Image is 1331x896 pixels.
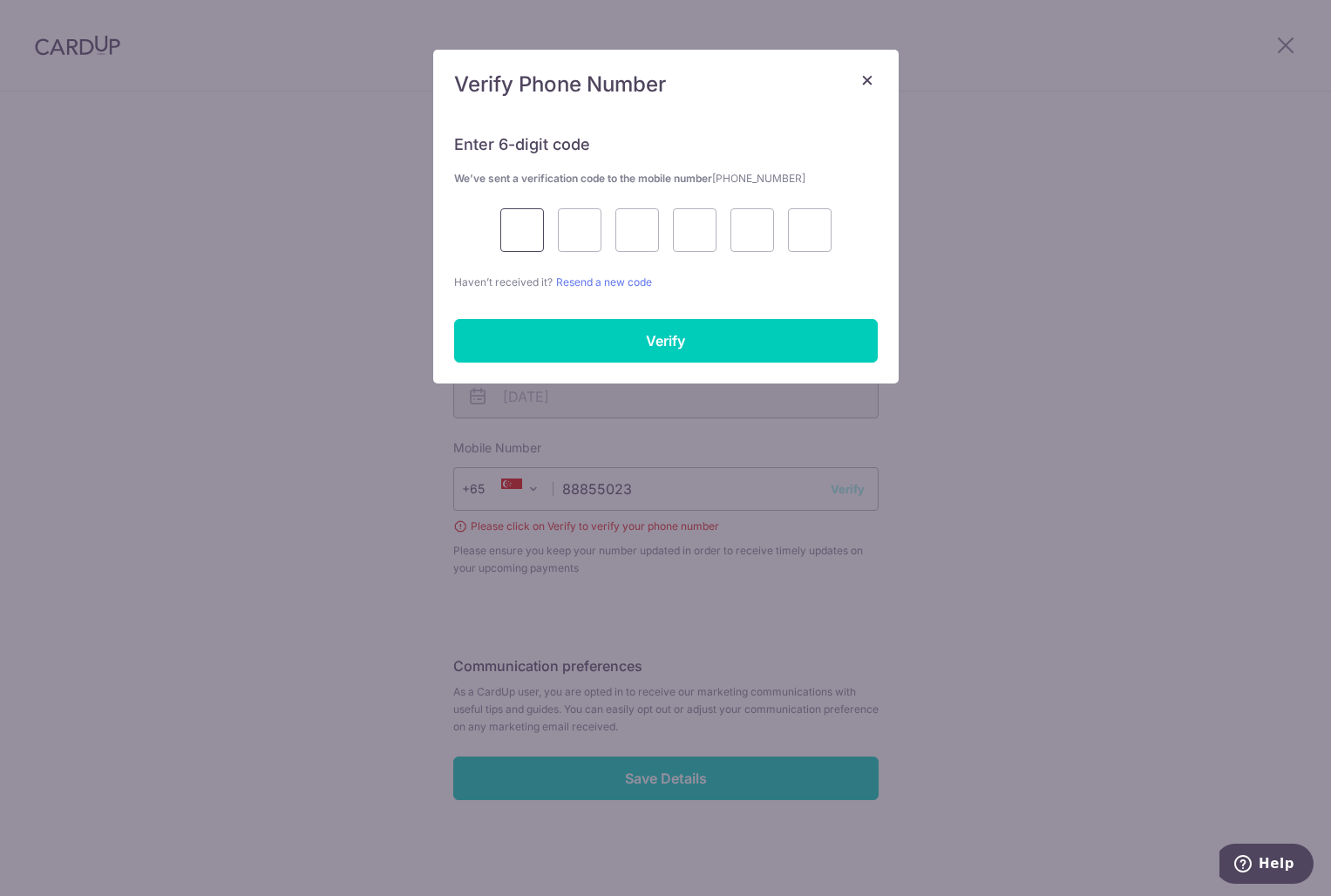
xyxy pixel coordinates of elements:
iframe: Opens a widget where you can find more information [1219,844,1314,887]
h5: Verify Phone Number [454,71,878,98]
strong: We’ve sent a verification code to the mobile number [454,172,805,185]
span: Haven’t received it? [454,275,553,288]
span: [PHONE_NUMBER] [712,172,805,185]
a: Resend a new code [556,275,652,288]
input: Verify [454,319,878,363]
h6: Enter 6-digit code [454,134,878,155]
